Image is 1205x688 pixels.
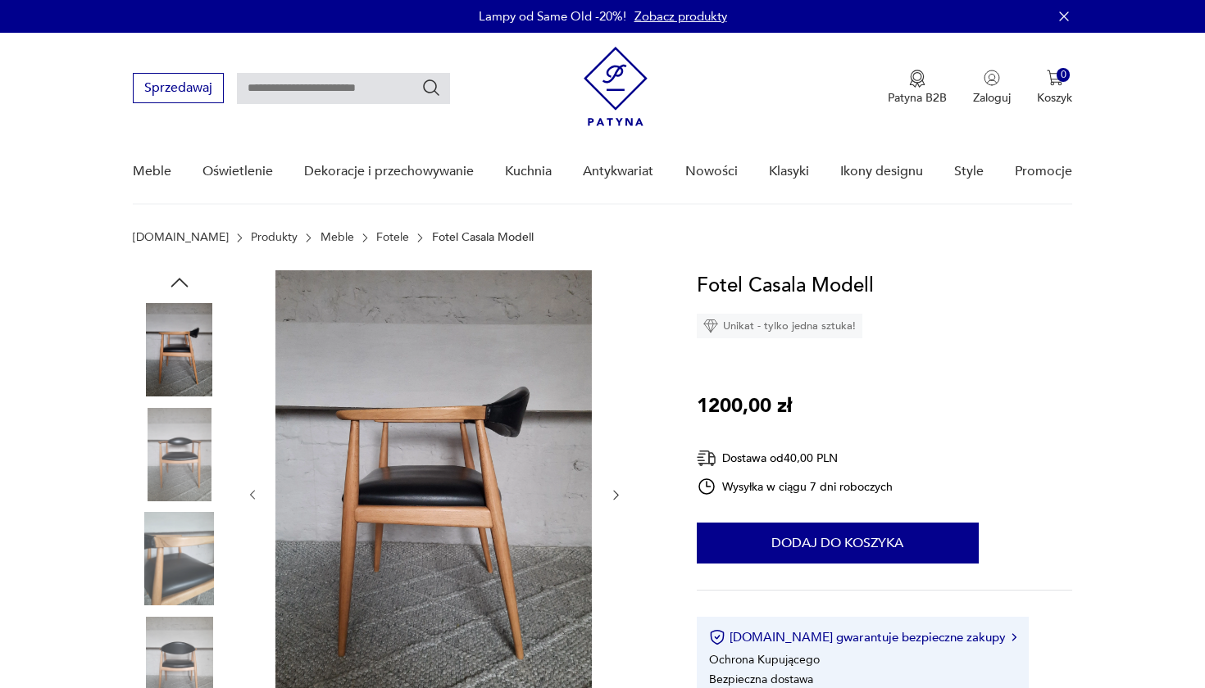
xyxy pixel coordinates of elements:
a: Produkty [251,231,298,244]
img: Ikonka użytkownika [984,70,1000,86]
div: 0 [1057,68,1071,82]
li: Bezpieczna dostawa [709,672,813,687]
button: Zaloguj [973,70,1011,106]
p: Koszyk [1037,90,1072,106]
a: Zobacz produkty [634,8,727,25]
a: Klasyki [769,140,809,203]
a: Sprzedawaj [133,84,224,95]
p: Fotel Casala Modell [432,231,534,244]
img: Zdjęcie produktu Fotel Casala Modell [133,408,226,501]
img: Zdjęcie produktu Fotel Casala Modell [133,512,226,605]
a: Oświetlenie [202,140,273,203]
p: Patyna B2B [888,90,947,106]
a: Promocje [1015,140,1072,203]
a: Fotele [376,231,409,244]
p: Zaloguj [973,90,1011,106]
a: Style [954,140,984,203]
a: Dekoracje i przechowywanie [304,140,474,203]
button: [DOMAIN_NAME] gwarantuje bezpieczne zakupy [709,629,1016,645]
a: Ikony designu [840,140,923,203]
a: Ikona medaluPatyna B2B [888,70,947,106]
li: Ochrona Kupującego [709,652,820,668]
button: Dodaj do koszyka [697,523,979,564]
img: Zdjęcie produktu Fotel Casala Modell [133,303,226,396]
button: Sprzedawaj [133,73,224,103]
a: Kuchnia [505,140,552,203]
p: 1200,00 zł [697,391,792,422]
img: Ikona koszyka [1047,70,1063,86]
img: Ikona medalu [909,70,925,88]
img: Patyna - sklep z meblami i dekoracjami vintage [584,47,648,126]
img: Ikona certyfikatu [709,629,725,645]
button: Szukaj [421,78,441,97]
a: Meble [321,231,354,244]
div: Dostawa od 40,00 PLN [697,448,894,468]
img: Ikona dostawy [697,448,716,468]
img: Ikona strzałki w prawo [1012,633,1016,641]
a: Meble [133,140,171,203]
p: Lampy od Same Old -20%! [479,8,626,25]
a: [DOMAIN_NAME] [133,231,229,244]
a: Nowości [685,140,738,203]
h1: Fotel Casala Modell [697,270,874,301]
button: 0Koszyk [1037,70,1072,106]
a: Antykwariat [583,140,653,203]
div: Unikat - tylko jedna sztuka! [697,314,862,338]
img: Ikona diamentu [703,319,718,333]
button: Patyna B2B [888,70,947,106]
div: Wysyłka w ciągu 7 dni roboczych [697,477,894,496]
